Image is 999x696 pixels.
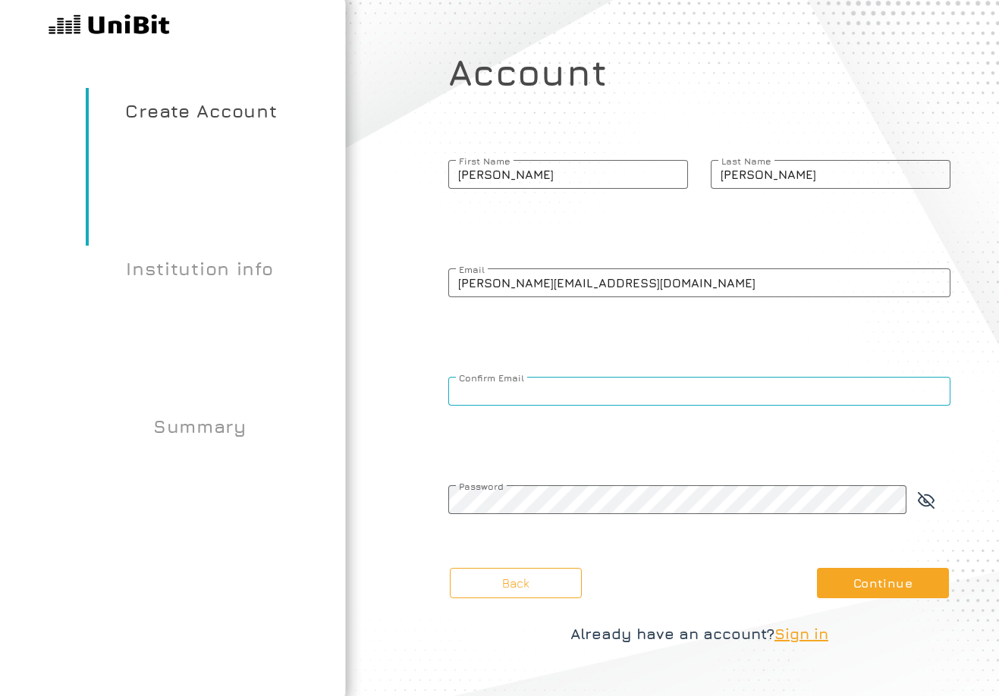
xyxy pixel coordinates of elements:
button: Back [450,568,582,598]
input: Password [448,485,907,514]
span: Password [448,481,907,492]
h1: Account [448,51,950,99]
button: Continue [817,568,949,598]
p: Institution info [86,246,313,403]
input: Last Name [711,160,950,189]
p: Summary [86,403,313,561]
span: Email [448,264,950,275]
span: Sign in [774,625,828,642]
iframe: Drift Widget Chat Controller [923,620,981,678]
input: First Name [448,160,688,189]
span: Confirm Email [448,372,950,384]
span: Last Name [711,155,950,167]
p: Create Account [86,88,313,246]
input: Email [448,268,950,297]
img: v31kVAdV+ltHqyPP9805dAV0ttielyHdjWdf+P4AoAAAAleaEIAAAAEFwBAABAcAUAAEBwBQAAAMEVAAAABFcAAAAEVwAAABB... [49,12,170,39]
p: Already have an account? [448,622,950,645]
span: First Name [448,155,688,167]
input: Confirm Email [448,377,950,406]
